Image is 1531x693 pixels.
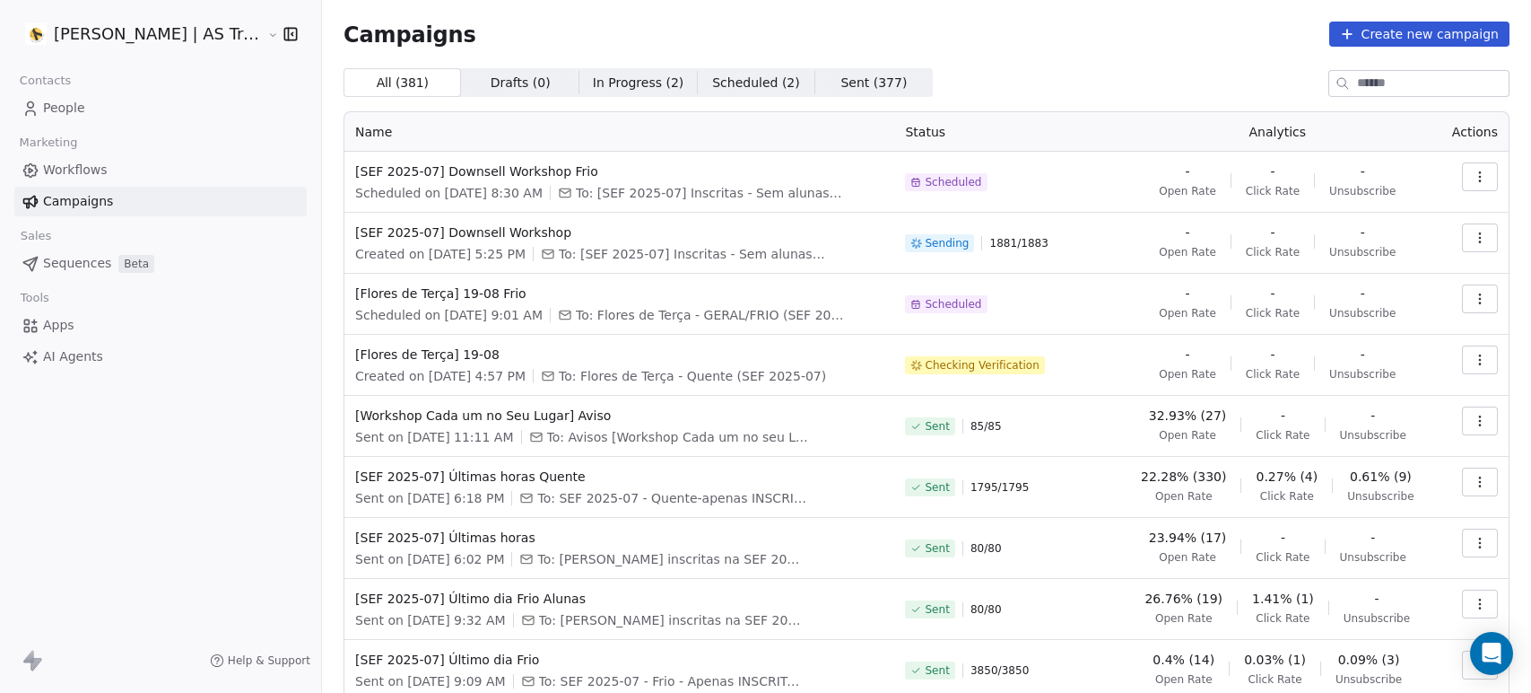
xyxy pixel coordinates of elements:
[989,236,1048,250] span: 1881 / 1883
[1374,590,1379,608] span: -
[22,19,255,49] button: [PERSON_NAME] | AS Treinamentos
[1329,22,1509,47] button: Create new campaign
[1246,184,1300,198] span: Click Rate
[539,611,808,629] span: To: Alunas inscritas na SEF 2025-07
[355,590,883,608] span: [SEF 2025-07] Último dia Frio Alunas
[54,22,263,46] span: [PERSON_NAME] | AS Treinamentos
[355,550,504,568] span: Sent on [DATE] 6:02 PM
[355,529,883,547] span: [SEF 2025-07] Últimas horas
[43,192,113,211] span: Campaigns
[1361,346,1365,364] span: -
[925,175,981,189] span: Scheduled
[43,347,103,366] span: AI Agents
[537,489,806,507] span: To: SEF 2025-07 - Quente-apenas INSCRITAS SEM ALUNAS
[576,306,845,324] span: To: Flores de Terça - GERAL/FRIO (SEF 2025-07)
[118,255,154,273] span: Beta
[1149,407,1227,425] span: 32.93% (27)
[576,184,845,202] span: To: [SEF 2025-07] Inscritas - Sem alunas do JS FRIO
[355,346,883,364] span: [Flores de Terça] 19-08
[1350,468,1412,486] span: 0.61% (9)
[559,245,828,263] span: To: [SEF 2025-07] Inscritas - Sem alunas do JS QUENTE
[1436,112,1509,152] th: Actions
[1153,651,1214,669] span: 0.4% (14)
[355,428,513,446] span: Sent on [DATE] 11:11 AM
[13,285,57,311] span: Tools
[1252,590,1314,608] span: 1.41% (1)
[344,112,894,152] th: Name
[43,316,74,335] span: Apps
[1281,529,1285,547] span: -
[593,74,684,92] span: In Progress ( 2 )
[925,419,949,434] span: Sent
[925,358,1039,373] span: Checking Verification
[228,654,310,668] span: Help & Support
[43,161,108,180] span: Workflows
[970,602,1002,617] span: 80 / 80
[355,672,506,690] span: Sent on [DATE] 9:09 AM
[1270,346,1274,364] span: -
[43,99,85,118] span: People
[1270,162,1274,180] span: -
[355,184,543,202] span: Scheduled on [DATE] 8:30 AM
[547,428,816,446] span: To: Avisos [Workshop Cada um no seu Lugar] INSCRITAS
[925,297,981,311] span: Scheduled
[537,550,806,568] span: To: Alunas inscritas na SEF 2025-07
[1329,245,1396,259] span: Unsubscribe
[925,236,969,250] span: Sending
[1260,489,1314,504] span: Click Rate
[355,285,883,303] span: [Flores de Terça] 19-08 Frio
[355,611,506,629] span: Sent on [DATE] 9:32 AM
[1329,306,1396,320] span: Unsubscribe
[1159,428,1216,443] span: Open Rate
[840,74,907,92] span: Sent ( 377 )
[13,223,59,250] span: Sales
[1244,651,1306,669] span: 0.03% (1)
[14,187,307,216] a: Campaigns
[1340,550,1406,565] span: Unsubscribe
[1335,672,1402,687] span: Unsubscribe
[539,672,808,690] span: To: SEF 2025-07 - Frio - Apenas INSCRITAS SEM ALUNAS
[894,112,1118,152] th: Status
[1361,224,1365,241] span: -
[1470,632,1513,675] div: Open Intercom Messenger
[1149,529,1227,547] span: 23.94% (17)
[1118,112,1436,152] th: Analytics
[355,489,504,507] span: Sent on [DATE] 6:18 PM
[1159,367,1216,382] span: Open Rate
[1270,224,1274,241] span: -
[1340,428,1406,443] span: Unsubscribe
[925,541,949,556] span: Sent
[355,224,883,241] span: [SEF 2025-07] Downsell Workshop
[1155,489,1213,504] span: Open Rate
[14,93,307,123] a: People
[14,155,307,185] a: Workflows
[970,541,1002,556] span: 80 / 80
[925,602,949,617] span: Sent
[1329,367,1396,382] span: Unsubscribe
[1256,468,1318,486] span: 0.27% (4)
[1338,651,1400,669] span: 0.09% (3)
[355,306,543,324] span: Scheduled on [DATE] 9:01 AM
[559,367,826,385] span: To: Flores de Terça - Quente (SEF 2025-07)
[1159,306,1216,320] span: Open Rate
[1185,285,1189,303] span: -
[1159,184,1216,198] span: Open Rate
[355,651,883,669] span: [SEF 2025-07] Último dia Frio
[12,129,85,156] span: Marketing
[210,654,310,668] a: Help & Support
[1256,611,1309,626] span: Click Rate
[1248,672,1301,687] span: Click Rate
[1361,162,1365,180] span: -
[1329,184,1396,198] span: Unsubscribe
[1370,407,1375,425] span: -
[1281,407,1285,425] span: -
[25,23,47,45] img: Logo%202022%20quad.jpg
[1344,611,1410,626] span: Unsubscribe
[1185,162,1189,180] span: -
[1155,611,1213,626] span: Open Rate
[1246,306,1300,320] span: Click Rate
[355,162,883,180] span: [SEF 2025-07] Downsell Workshop Frio
[925,663,949,678] span: Sent
[43,254,111,273] span: Sequences
[491,74,551,92] span: Drafts ( 0 )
